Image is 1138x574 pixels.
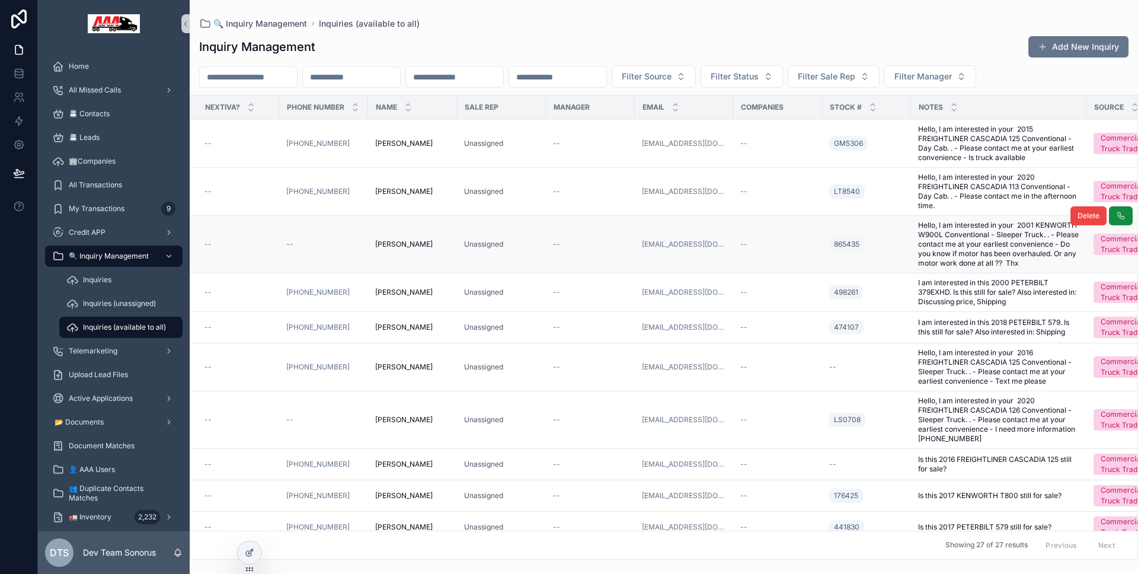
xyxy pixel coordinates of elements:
[83,547,156,559] p: Dev Team Sonorus
[286,240,361,249] a: --
[622,71,672,82] span: Filter Source
[829,320,864,334] a: 474107
[740,288,815,297] a: --
[1028,36,1129,58] button: Add New Inquiry
[829,235,904,254] a: 865435
[204,288,272,297] a: --
[45,245,183,267] a: 🔍 Inquiry Management
[464,415,503,425] a: Unassigned
[45,79,183,101] a: All Missed Calls
[375,187,450,196] a: [PERSON_NAME]
[464,362,503,372] span: Unassigned
[464,288,539,297] a: Unassigned
[642,187,726,196] a: [EMAIL_ADDRESS][DOMAIN_NAME]
[204,139,212,148] span: --
[204,362,272,372] a: --
[69,204,124,213] span: My Transactions
[286,415,361,425] a: --
[918,396,1079,444] a: Hello, I am interested in your 2020 FREIGHTLINER CASCADIA 126 Conventional - Sleeper Truck. . - P...
[286,415,293,425] span: --
[199,39,315,55] h1: Inquiry Management
[464,460,539,469] a: Unassigned
[553,362,560,372] span: --
[45,506,183,528] a: 🚛 Inventory2,232
[740,415,747,425] span: --
[464,139,503,148] a: Unassigned
[642,288,726,297] a: [EMAIL_ADDRESS][DOMAIN_NAME]
[464,187,539,196] a: Unassigned
[829,136,868,151] a: GM5306
[829,285,863,299] a: 498261
[740,362,815,372] a: --
[464,460,503,469] span: Unassigned
[204,288,212,297] span: --
[464,240,503,249] span: Unassigned
[59,317,183,338] a: Inquiries (available to all)
[375,187,433,196] span: [PERSON_NAME]
[465,103,498,112] span: Sale Rep
[204,187,212,196] span: --
[375,288,450,297] a: [PERSON_NAME]
[375,240,433,249] span: [PERSON_NAME]
[375,323,433,332] span: [PERSON_NAME]
[553,491,628,500] a: --
[918,221,1079,268] a: Hello, I am interested in your 2001 KENWORTH W900L Conventional - Sleeper Truck. . - Please conta...
[38,47,190,531] div: scrollable content
[918,173,1079,211] span: Hello, I am interested in your 2020 FREIGHTLINER CASCADIA 113 Conventional - Day Cab. . - Please ...
[829,283,904,302] a: 498261
[286,491,361,500] a: [PHONE_NUMBER]
[740,240,815,249] a: --
[45,364,183,385] a: Upload Lead Files
[834,139,863,148] span: GM5306
[829,489,863,503] a: 176425
[829,460,904,469] a: --
[161,202,175,216] div: 9
[286,362,350,372] a: [PHONE_NUMBER]
[69,394,133,403] span: Active Applications
[642,362,726,372] a: [EMAIL_ADDRESS][DOMAIN_NAME]
[204,415,212,425] span: --
[834,187,860,196] span: LT8540
[834,415,861,425] span: LS0708
[553,415,628,425] a: --
[69,62,89,71] span: Home
[69,484,171,503] span: 👥 Duplicate Contacts Matches
[829,318,904,337] a: 474107
[553,139,560,148] span: --
[788,65,880,88] button: Select Button
[375,362,450,372] a: [PERSON_NAME]
[375,323,450,332] a: [PERSON_NAME]
[642,415,726,425] a: [EMAIL_ADDRESS][DOMAIN_NAME]
[918,348,1079,386] a: Hello, I am interested in your 2016 FREIGHTLINER CASCADIA 125 Conventional - Sleeper Truck. . - P...
[829,460,836,469] span: --
[204,187,272,196] a: --
[286,323,350,332] a: [PHONE_NUMBER]
[204,240,272,249] a: --
[69,157,116,166] span: 🏢Companies
[59,269,183,291] a: Inquiries
[464,522,503,532] span: Unassigned
[204,460,272,469] a: --
[319,18,420,30] a: Inquiries (available to all)
[69,85,121,95] span: All Missed Calls
[135,510,160,524] div: 2,232
[204,491,212,500] span: --
[45,435,183,457] a: Document Matches
[204,323,272,332] a: --
[286,460,350,469] a: [PHONE_NUMBER]
[286,522,350,532] a: [PHONE_NUMBER]
[286,522,361,532] a: [PHONE_NUMBER]
[45,56,183,77] a: Home
[286,187,361,196] a: [PHONE_NUMBER]
[375,491,433,500] span: [PERSON_NAME]
[642,522,726,532] a: [EMAIL_ADDRESS][DOMAIN_NAME]
[834,240,859,249] span: 865435
[918,125,1079,162] span: Hello, I am interested in your 2015 FREIGHTLINER CASCADIA 125 Conventional - Day Cab. . - Please ...
[553,139,628,148] a: --
[69,441,135,451] span: Document Matches
[740,187,815,196] a: --
[45,222,183,243] a: Credit APP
